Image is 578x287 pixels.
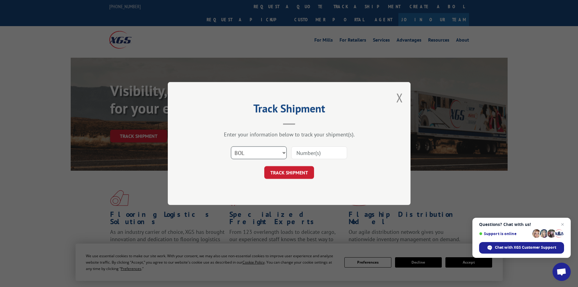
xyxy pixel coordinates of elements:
[553,263,571,281] a: Open chat
[264,166,314,179] button: TRACK SHIPMENT
[198,104,380,116] h2: Track Shipment
[291,146,347,159] input: Number(s)
[396,90,403,106] button: Close modal
[479,231,530,236] span: Support is online
[198,131,380,138] div: Enter your information below to track your shipment(s).
[479,242,564,254] span: Chat with XGS Customer Support
[479,222,564,227] span: Questions? Chat with us!
[495,245,556,250] span: Chat with XGS Customer Support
